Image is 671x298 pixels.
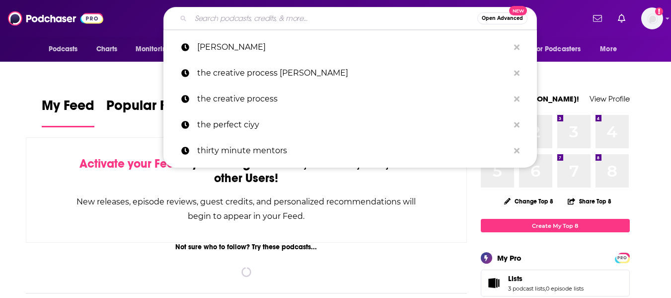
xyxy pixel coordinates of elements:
[616,254,628,262] span: PRO
[533,42,581,56] span: For Podcasters
[655,7,663,15] svg: Add a profile image
[197,86,509,112] p: the creative process
[106,97,191,127] a: Popular Feed
[136,42,171,56] span: Monitoring
[616,254,628,261] a: PRO
[508,285,545,292] a: 3 podcast lists
[641,7,663,29] span: Logged in as LTsub
[481,270,630,297] span: Lists
[106,97,191,120] span: Popular Feed
[8,9,103,28] img: Podchaser - Follow, Share and Rate Podcasts
[197,138,509,164] p: thirty minute mentors
[527,40,596,59] button: open menu
[163,60,537,86] a: the creative process [PERSON_NAME]
[545,285,546,292] span: ,
[567,192,612,211] button: Share Top 8
[49,42,78,56] span: Podcasts
[197,60,509,86] p: the creative process mia funk
[76,157,417,186] div: by following Podcasts, Creators, Lists, and other Users!
[42,97,94,127] a: My Feed
[509,6,527,15] span: New
[497,253,522,263] div: My Pro
[96,42,118,56] span: Charts
[191,10,477,26] input: Search podcasts, credits, & more...
[498,195,560,207] button: Change Top 8
[163,138,537,164] a: thirty minute mentors
[590,94,630,103] a: View Profile
[163,34,537,60] a: [PERSON_NAME]
[589,10,606,27] a: Show notifications dropdown
[197,112,509,138] p: the perfect ciyy
[26,243,467,251] div: Not sure who to follow? Try these podcasts...
[641,7,663,29] button: Show profile menu
[508,274,584,283] a: Lists
[79,156,181,171] span: Activate your Feed
[90,40,124,59] a: Charts
[593,40,629,59] button: open menu
[163,112,537,138] a: the perfect ciyy
[600,42,617,56] span: More
[481,219,630,232] a: Create My Top 8
[163,7,537,30] div: Search podcasts, credits, & more...
[508,274,522,283] span: Lists
[477,12,527,24] button: Open AdvancedNew
[482,16,523,21] span: Open Advanced
[641,7,663,29] img: User Profile
[484,276,504,290] a: Lists
[42,40,91,59] button: open menu
[76,195,417,223] div: New releases, episode reviews, guest credits, and personalized recommendations will begin to appe...
[42,97,94,120] span: My Feed
[546,285,584,292] a: 0 episode lists
[129,40,184,59] button: open menu
[163,86,537,112] a: the creative process
[614,10,629,27] a: Show notifications dropdown
[197,34,509,60] p: Sean Swentek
